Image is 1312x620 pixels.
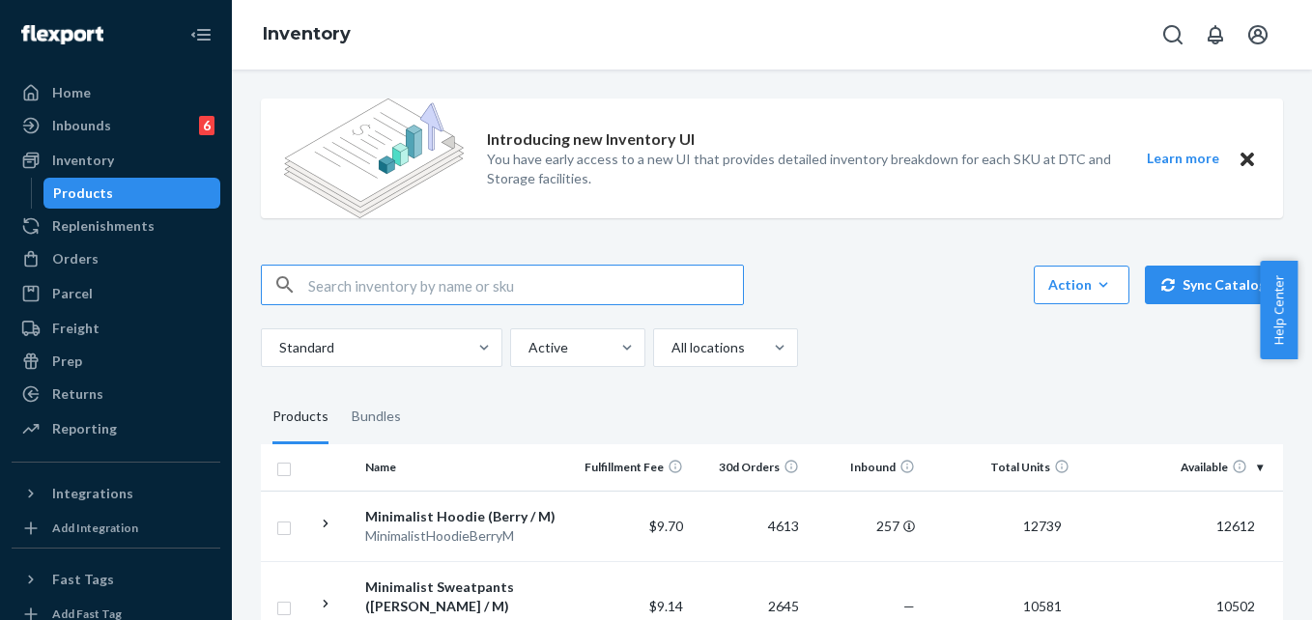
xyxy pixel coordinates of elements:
[1209,518,1263,534] span: 12612
[691,444,807,491] th: 30d Orders
[43,178,221,209] a: Products
[1048,275,1115,295] div: Action
[52,249,99,268] div: Orders
[272,390,328,444] div: Products
[807,444,923,491] th: Inbound
[1189,562,1293,610] iframe: Opens a widget where you can chat to one of our agents
[1034,266,1129,304] button: Action
[52,570,114,589] div: Fast Tags
[52,419,117,438] div: Reporting
[365,526,567,546] div: MinimalistHoodieBerryM
[52,284,93,303] div: Parcel
[12,211,220,241] a: Replenishments
[52,116,111,135] div: Inbounds
[649,598,683,614] span: $9.14
[12,243,220,274] a: Orders
[12,478,220,509] button: Integrations
[923,444,1077,491] th: Total Units
[1154,15,1192,54] button: Open Search Box
[691,491,807,561] td: 4613
[12,313,220,344] a: Freight
[12,110,220,141] a: Inbounds6
[52,520,138,536] div: Add Integration
[487,128,695,151] p: Introducing new Inventory UI
[52,352,82,371] div: Prep
[1077,444,1270,491] th: Available
[52,216,155,236] div: Replenishments
[1015,518,1070,534] span: 12739
[12,346,220,377] a: Prep
[53,183,113,203] div: Products
[649,518,683,534] span: $9.70
[357,444,575,491] th: Name
[365,507,567,526] div: Minimalist Hoodie (Berry / M)
[670,338,671,357] input: All locations
[1134,147,1231,171] button: Learn more
[1145,266,1283,304] button: Sync Catalog
[308,266,743,304] input: Search inventory by name or sku
[52,151,114,170] div: Inventory
[52,83,91,102] div: Home
[199,116,214,135] div: 6
[1235,147,1260,171] button: Close
[487,150,1111,188] p: You have early access to a new UI that provides detailed inventory breakdown for each SKU at DTC ...
[284,99,464,218] img: new-reports-banner-icon.82668bd98b6a51aee86340f2a7b77ae3.png
[527,338,528,357] input: Active
[575,444,691,491] th: Fulfillment Fee
[21,25,103,44] img: Flexport logo
[807,491,923,561] td: 257
[263,23,351,44] a: Inventory
[12,77,220,108] a: Home
[52,484,133,503] div: Integrations
[365,578,567,616] div: Minimalist Sweatpants ([PERSON_NAME] / M)
[277,338,279,357] input: Standard
[247,7,366,63] ol: breadcrumbs
[52,384,103,404] div: Returns
[12,564,220,595] button: Fast Tags
[352,390,401,444] div: Bundles
[1015,598,1070,614] span: 10581
[1209,598,1263,614] span: 10502
[12,517,220,540] a: Add Integration
[1196,15,1235,54] button: Open notifications
[1260,261,1298,359] button: Help Center
[12,278,220,309] a: Parcel
[182,15,220,54] button: Close Navigation
[12,145,220,176] a: Inventory
[52,319,100,338] div: Freight
[12,379,220,409] a: Returns
[1239,15,1277,54] button: Open account menu
[12,413,220,444] a: Reporting
[903,598,915,614] span: —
